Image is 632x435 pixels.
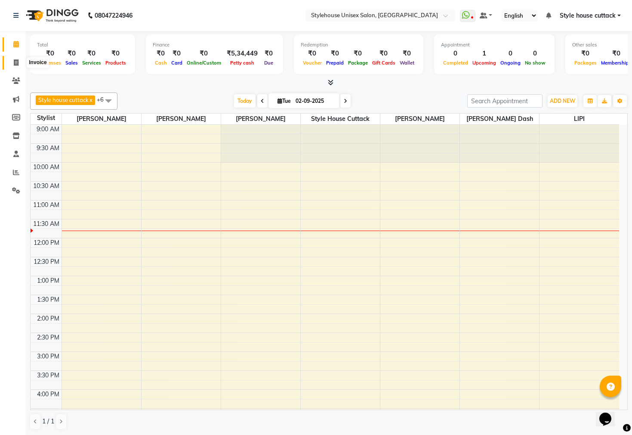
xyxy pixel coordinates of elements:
[572,49,599,59] div: ₹0
[572,60,599,66] span: Packages
[228,60,256,66] span: Petty cash
[301,49,324,59] div: ₹0
[498,60,523,66] span: Ongoing
[32,257,62,266] div: 12:30 PM
[32,163,62,172] div: 10:00 AM
[523,60,548,66] span: No show
[275,98,293,104] span: Tue
[441,49,470,59] div: 0
[80,60,103,66] span: Services
[36,352,62,361] div: 3:00 PM
[324,49,346,59] div: ₹0
[103,60,128,66] span: Products
[62,114,141,124] span: [PERSON_NAME]
[221,114,300,124] span: [PERSON_NAME]
[142,114,221,124] span: [PERSON_NAME]
[460,114,539,124] span: [PERSON_NAME] Dash
[185,49,223,59] div: ₹0
[37,49,63,59] div: ₹0
[35,125,62,134] div: 9:00 AM
[36,314,62,323] div: 2:00 PM
[470,60,498,66] span: Upcoming
[37,41,128,49] div: Total
[89,96,92,103] a: x
[38,96,89,103] span: Style house cuttack
[36,371,62,380] div: 3:30 PM
[262,60,275,66] span: Due
[31,114,62,123] div: Stylist
[234,94,256,108] span: Today
[261,49,276,59] div: ₹0
[32,219,62,228] div: 11:30 AM
[36,409,62,418] div: 4:30 PM
[153,49,169,59] div: ₹0
[103,49,128,59] div: ₹0
[35,144,62,153] div: 9:30 AM
[153,41,276,49] div: Finance
[32,238,62,247] div: 12:00 PM
[470,49,498,59] div: 1
[370,60,398,66] span: Gift Cards
[36,295,62,304] div: 1:30 PM
[63,60,80,66] span: Sales
[301,60,324,66] span: Voucher
[32,201,62,210] div: 11:00 AM
[32,182,62,191] div: 10:30 AM
[548,95,577,107] button: ADD NEW
[36,390,62,399] div: 4:00 PM
[498,49,523,59] div: 0
[346,60,370,66] span: Package
[95,3,133,28] b: 08047224946
[441,41,548,49] div: Appointment
[97,96,110,103] span: +6
[540,114,619,124] span: LIPI
[441,60,470,66] span: Completed
[153,60,169,66] span: Cash
[80,49,103,59] div: ₹0
[169,49,185,59] div: ₹0
[63,49,80,59] div: ₹0
[36,333,62,342] div: 2:30 PM
[42,417,54,426] span: 1 / 1
[324,60,346,66] span: Prepaid
[301,114,380,124] span: Style house cuttack
[301,41,416,49] div: Redemption
[169,60,185,66] span: Card
[293,95,336,108] input: 2025-09-02
[398,49,416,59] div: ₹0
[550,98,575,104] span: ADD NEW
[370,49,398,59] div: ₹0
[22,3,81,28] img: logo
[560,11,616,20] span: Style house cuttack
[346,49,370,59] div: ₹0
[523,49,548,59] div: 0
[185,60,223,66] span: Online/Custom
[36,276,62,285] div: 1:00 PM
[380,114,459,124] span: [PERSON_NAME]
[223,49,261,59] div: ₹5,34,449
[398,60,416,66] span: Wallet
[596,401,623,426] iframe: chat widget
[27,58,49,68] div: Invoice
[467,94,543,108] input: Search Appointment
